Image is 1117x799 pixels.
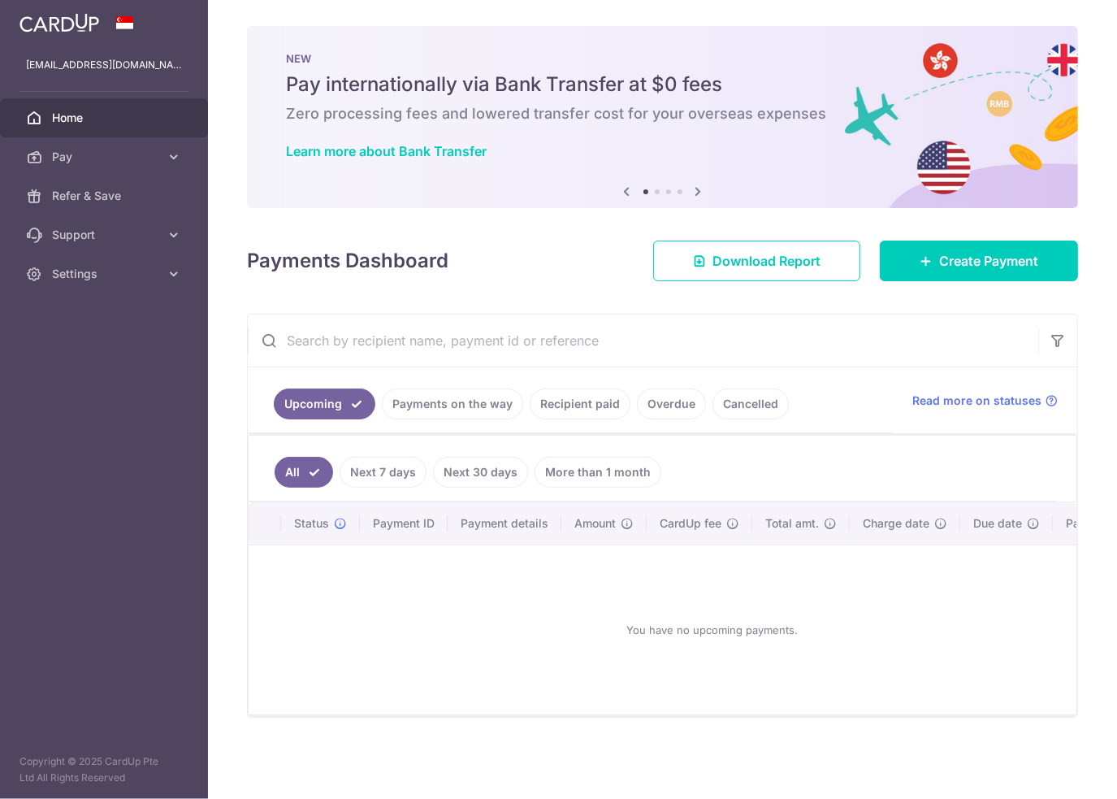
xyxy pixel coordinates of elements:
a: Next 30 days [433,457,528,488]
a: Cancelled [712,389,789,419]
span: Refer & Save [52,188,159,204]
span: Charge date [863,515,929,532]
a: Recipient paid [530,389,630,419]
p: NEW [286,52,1039,65]
a: Read more on statuses [912,393,1058,409]
a: Learn more about Bank Transfer [286,143,487,159]
a: Download Report [653,241,860,281]
a: Create Payment [880,241,1078,281]
h4: Payments Dashboard [247,246,448,276]
span: Due date [973,515,1022,532]
a: Next 7 days [340,457,426,488]
th: Payment details [448,502,561,545]
span: Download Report [712,251,820,271]
span: Support [52,227,159,243]
span: Amount [574,515,616,532]
input: Search by recipient name, payment id or reference [248,315,1038,367]
a: All [275,457,333,488]
span: CardUp fee [660,515,721,532]
a: Payments on the way [382,389,523,419]
a: More than 1 month [535,457,661,488]
span: Home [52,110,159,126]
h6: Zero processing fees and lowered transfer cost for your overseas expenses [286,104,1039,124]
img: CardUp [19,13,99,33]
span: Status [294,515,329,532]
a: Overdue [637,389,706,419]
span: Settings [52,266,159,282]
span: Help [37,11,70,26]
span: Create Payment [939,251,1038,271]
span: Pay [52,149,159,165]
span: Read more on statuses [912,393,1041,409]
img: Bank transfer banner [247,26,1078,208]
h5: Pay internationally via Bank Transfer at $0 fees [286,72,1039,98]
th: Payment ID [360,502,448,545]
p: [EMAIL_ADDRESS][DOMAIN_NAME] [26,57,182,73]
a: Upcoming [274,389,375,419]
span: Total amt. [765,515,819,532]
